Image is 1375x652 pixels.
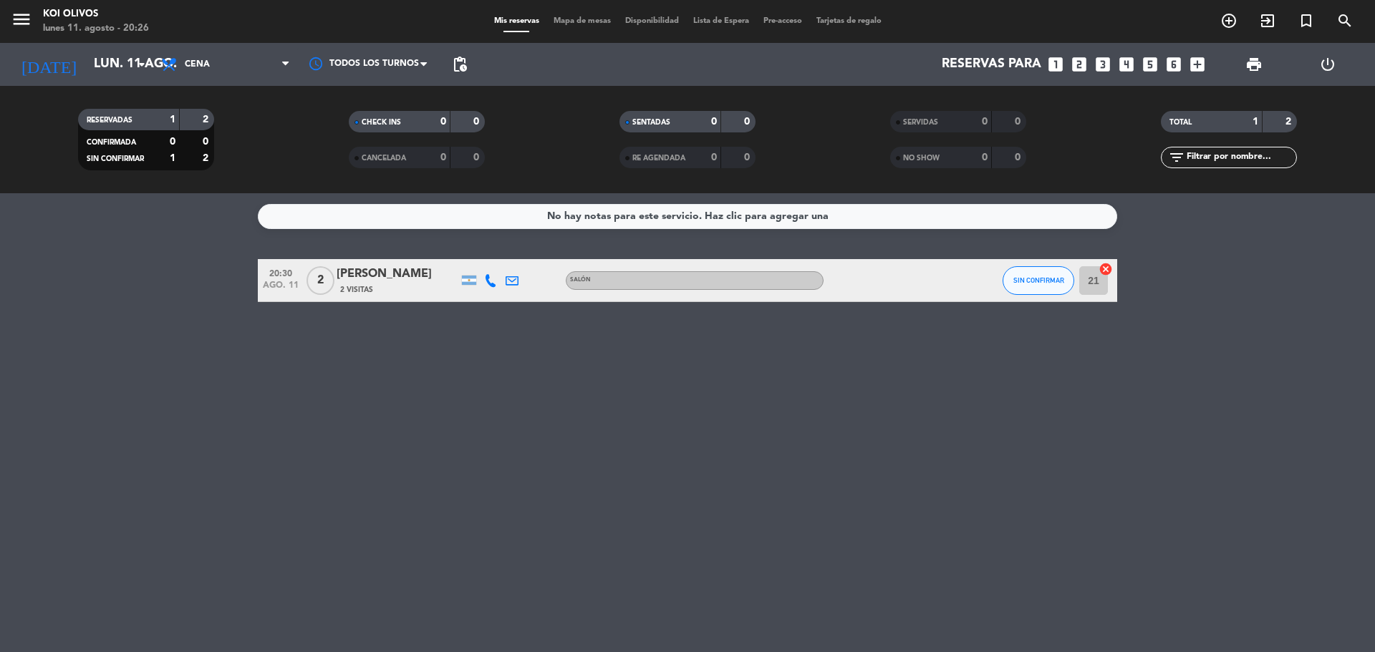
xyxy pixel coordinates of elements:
[744,117,753,127] strong: 0
[1319,56,1336,73] i: power_settings_new
[203,153,211,163] strong: 2
[744,152,753,162] strong: 0
[1259,12,1276,29] i: exit_to_app
[1070,55,1089,74] i: looks_two
[547,208,829,225] div: No hay notas para este servicio. Haz clic para agregar una
[440,152,446,162] strong: 0
[1290,43,1364,86] div: LOG OUT
[1164,55,1183,74] i: looks_6
[711,117,717,127] strong: 0
[170,137,175,147] strong: 0
[362,119,401,126] span: CHECK INS
[473,117,482,127] strong: 0
[87,155,144,162] span: SIN CONFIRMAR
[686,17,756,25] span: Lista de Espera
[362,155,406,162] span: CANCELADA
[1185,150,1296,165] input: Filtrar por nombre...
[1188,55,1207,74] i: add_box
[1285,117,1294,127] strong: 2
[903,155,940,162] span: NO SHOW
[1003,266,1074,295] button: SIN CONFIRMAR
[11,49,87,80] i: [DATE]
[170,115,175,125] strong: 1
[87,139,136,146] span: CONFIRMADA
[546,17,618,25] span: Mapa de mesas
[711,152,717,162] strong: 0
[263,281,299,297] span: ago. 11
[1015,117,1023,127] strong: 0
[337,265,458,283] div: [PERSON_NAME]
[1015,152,1023,162] strong: 0
[1141,55,1159,74] i: looks_5
[487,17,546,25] span: Mis reservas
[1336,12,1354,29] i: search
[756,17,809,25] span: Pre-acceso
[1046,55,1065,74] i: looks_one
[1099,262,1113,276] i: cancel
[632,155,685,162] span: RE AGENDADA
[903,119,938,126] span: SERVIDAS
[203,137,211,147] strong: 0
[473,152,482,162] strong: 0
[1117,55,1136,74] i: looks_4
[1013,276,1064,284] span: SIN CONFIRMAR
[170,153,175,163] strong: 1
[451,56,468,73] span: pending_actions
[1169,119,1192,126] span: TOTAL
[340,284,373,296] span: 2 Visitas
[982,152,988,162] strong: 0
[1168,149,1185,166] i: filter_list
[618,17,686,25] span: Disponibilidad
[11,9,32,30] i: menu
[982,117,988,127] strong: 0
[43,7,149,21] div: KOI OLIVOS
[11,9,32,35] button: menu
[570,277,591,283] span: SALÓN
[1253,117,1258,127] strong: 1
[1298,12,1315,29] i: turned_in_not
[942,57,1041,72] span: Reservas para
[185,59,210,69] span: Cena
[87,117,132,124] span: RESERVADAS
[632,119,670,126] span: SENTADAS
[203,115,211,125] strong: 2
[1245,56,1263,73] span: print
[133,56,150,73] i: arrow_drop_down
[1094,55,1112,74] i: looks_3
[307,266,334,295] span: 2
[440,117,446,127] strong: 0
[809,17,889,25] span: Tarjetas de regalo
[263,264,299,281] span: 20:30
[1220,12,1237,29] i: add_circle_outline
[43,21,149,36] div: lunes 11. agosto - 20:26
